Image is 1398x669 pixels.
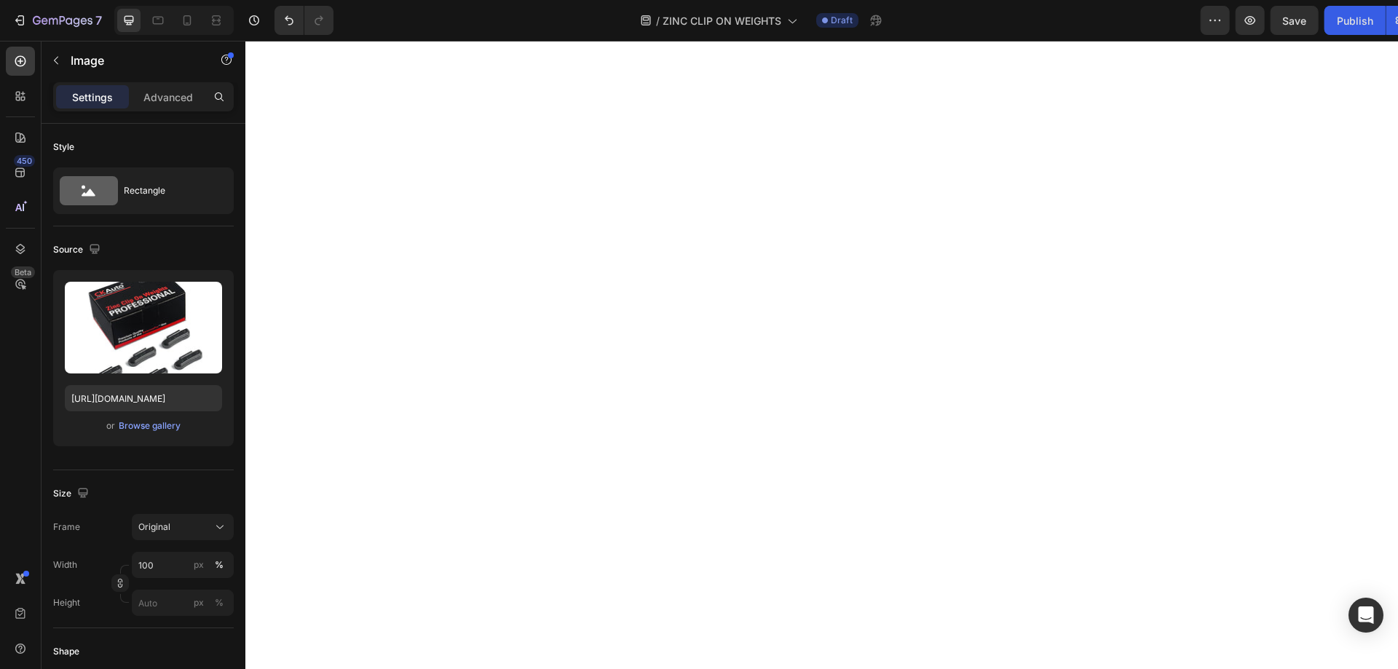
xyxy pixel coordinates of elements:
[132,590,234,616] input: px%
[1301,6,1362,35] button: Publish
[53,140,74,154] div: Style
[53,558,77,571] label: Width
[72,90,113,105] p: Settings
[215,596,224,609] div: %
[53,645,79,658] div: Shape
[6,6,108,35] button: 7
[119,419,181,432] div: Browse gallery
[190,594,208,611] button: %
[53,484,92,504] div: Size
[1260,15,1284,27] span: Save
[65,385,222,411] input: https://example.com/image.jpg
[132,552,234,578] input: px%
[194,596,204,609] div: px
[245,41,1398,669] iframe: Design area
[14,155,35,167] div: 450
[118,419,181,433] button: Browse gallery
[71,52,194,69] p: Image
[11,266,35,278] div: Beta
[210,594,228,611] button: px
[1348,598,1383,633] div: Open Intercom Messenger
[275,6,333,35] div: Undo/Redo
[53,240,103,260] div: Source
[831,14,853,27] span: Draft
[132,514,234,540] button: Original
[53,520,80,534] label: Frame
[106,417,115,435] span: or
[138,520,170,534] span: Original
[95,12,102,29] p: 7
[124,174,213,207] div: Rectangle
[663,13,781,28] span: ZINC CLIP ON WEIGHTS
[143,90,193,105] p: Advanced
[1247,6,1295,35] button: Save
[215,558,224,571] div: %
[190,556,208,574] button: %
[656,13,660,28] span: /
[210,556,228,574] button: px
[1314,13,1350,28] div: Publish
[53,596,80,609] label: Height
[194,558,204,571] div: px
[65,282,222,373] img: preview-image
